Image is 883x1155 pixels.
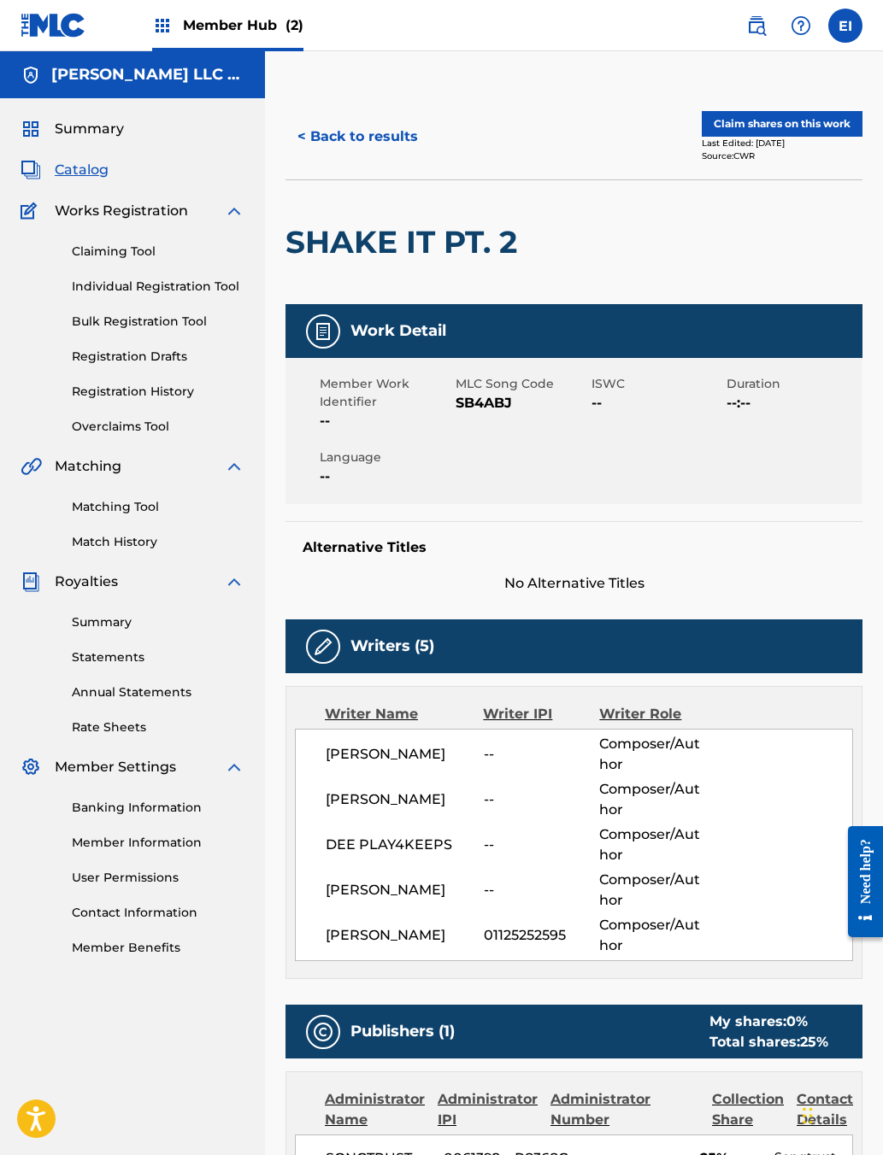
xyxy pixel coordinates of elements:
span: Catalog [55,160,109,180]
h5: Publishers (1) [350,1022,455,1041]
a: Member Benefits [72,939,244,957]
a: Registration History [72,383,244,401]
img: Accounts [21,65,41,85]
img: expand [224,572,244,592]
img: expand [224,201,244,221]
img: Publishers [313,1022,333,1042]
a: Summary [72,613,244,631]
img: Royalties [21,572,41,592]
span: [PERSON_NAME] [326,789,484,810]
a: Member Information [72,834,244,852]
span: MLC Song Code [456,375,587,393]
span: Member Settings [55,757,176,777]
span: -- [592,393,723,413]
img: expand [224,456,244,477]
h5: Writers (5) [350,636,434,656]
span: SB4ABJ [456,393,587,413]
span: -- [320,411,451,431]
div: Total shares: [709,1032,828,1052]
img: help [791,15,811,36]
div: Writer IPI [483,704,599,724]
img: MLC Logo [21,13,86,38]
img: expand [224,757,244,777]
a: CatalogCatalog [21,160,109,180]
iframe: Resource Center [835,811,883,952]
img: Catalog [21,160,41,180]
a: Contact Information [72,904,244,922]
div: Source: CWR [702,150,862,162]
span: [PERSON_NAME] [326,744,484,765]
span: DEE PLAY4KEEPS [326,835,484,855]
span: Composer/Author [599,734,704,775]
div: Last Edited: [DATE] [702,137,862,150]
a: Statements [72,648,244,666]
img: Works Registration [21,201,43,221]
div: Contact Details [797,1089,853,1130]
span: -- [484,789,600,810]
div: My shares: [709,1011,828,1032]
img: Top Rightsholders [152,15,173,36]
span: Composer/Author [599,779,704,820]
div: Administrator Name [325,1089,425,1130]
h5: Work Detail [350,321,446,341]
span: Member Work Identifier [320,375,451,411]
button: < Back to results [286,115,430,158]
iframe: Chat Widget [798,1073,883,1155]
span: ISWC [592,375,723,393]
div: Administrator IPI [438,1089,538,1130]
img: Matching [21,456,42,477]
div: Collection Share [712,1089,784,1130]
span: Duration [727,375,858,393]
a: Annual Statements [72,683,244,701]
div: Writer Role [599,704,705,724]
img: Summary [21,119,41,139]
div: Writer Name [325,704,483,724]
span: Member Hub [183,15,303,35]
a: Bulk Registration Tool [72,313,244,331]
span: 01125252595 [484,925,600,946]
a: Rate Sheets [72,718,244,736]
button: Claim shares on this work [702,111,862,137]
h2: SHAKE IT PT. 2 [286,223,526,261]
img: Member Settings [21,757,41,777]
span: [PERSON_NAME] [326,880,484,900]
a: Matching Tool [72,498,244,516]
a: Registration Drafts [72,348,244,366]
span: Composer/Author [599,870,704,911]
img: Writers [313,636,333,657]
a: User Permissions [72,869,244,887]
a: SummarySummary [21,119,124,139]
div: Drag [803,1090,813,1141]
span: Matching [55,456,121,477]
span: -- [484,880,600,900]
a: Banking Information [72,799,244,817]
h5: Elijah J Irvin LLC Publishing [51,65,244,85]
span: No Alternative Titles [286,573,862,594]
div: Help [784,9,818,43]
span: --:-- [727,393,858,413]
span: 0 % [786,1013,808,1029]
span: (2) [286,17,303,33]
span: [PERSON_NAME] [326,925,484,946]
h5: Alternative Titles [303,539,845,556]
div: Administrator Number [550,1089,650,1130]
a: Public Search [739,9,774,43]
span: -- [484,835,600,855]
span: Royalties [55,572,118,592]
span: -- [484,744,600,765]
img: search [746,15,767,36]
span: Summary [55,119,124,139]
span: Composer/Author [599,915,704,956]
span: Composer/Author [599,824,704,865]
img: Work Detail [313,321,333,342]
a: Overclaims Tool [72,418,244,436]
span: -- [320,466,451,487]
a: Individual Registration Tool [72,278,244,296]
span: 25 % [800,1034,828,1050]
div: User Menu [828,9,862,43]
a: Claiming Tool [72,243,244,261]
span: Works Registration [55,201,188,221]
